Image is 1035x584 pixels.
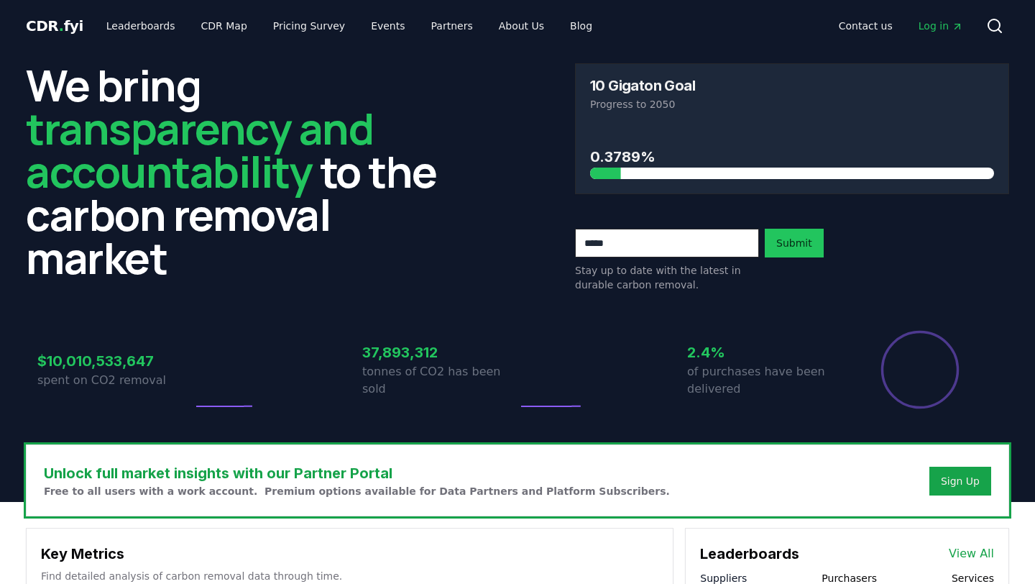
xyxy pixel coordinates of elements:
[687,342,842,363] h3: 2.4%
[37,372,193,389] p: spent on CO2 removal
[26,63,460,279] h2: We bring to the carbon removal market
[41,569,658,583] p: Find detailed analysis of carbon removal data through time.
[95,13,187,39] a: Leaderboards
[26,16,83,36] a: CDR.fyi
[827,13,975,39] nav: Main
[26,99,373,201] span: transparency and accountability
[190,13,259,39] a: CDR Map
[929,467,991,496] button: Sign Up
[41,543,658,565] h3: Key Metrics
[420,13,484,39] a: Partners
[590,146,994,168] h3: 0.3789%
[44,484,670,498] p: Free to all users with a work account. Premium options available for Data Partners and Platform S...
[590,78,695,93] h3: 10 Gigaton Goal
[37,350,193,372] h3: $10,010,533,647
[262,13,356,39] a: Pricing Survey
[362,342,517,363] h3: 37,893,312
[95,13,604,39] nav: Main
[700,543,799,565] h3: Leaderboards
[687,363,842,398] p: of purchases have been delivered
[359,13,416,39] a: Events
[949,545,994,562] a: View All
[941,474,980,488] a: Sign Up
[59,17,64,35] span: .
[362,363,517,398] p: tonnes of CO2 has been sold
[919,19,963,33] span: Log in
[765,229,824,257] button: Submit
[907,13,975,39] a: Log in
[44,462,670,484] h3: Unlock full market insights with our Partner Portal
[590,97,994,111] p: Progress to 2050
[880,329,960,410] div: Percentage of sales delivered
[487,13,556,39] a: About Us
[575,263,759,292] p: Stay up to date with the latest in durable carbon removal.
[558,13,604,39] a: Blog
[827,13,904,39] a: Contact us
[26,17,83,35] span: CDR fyi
